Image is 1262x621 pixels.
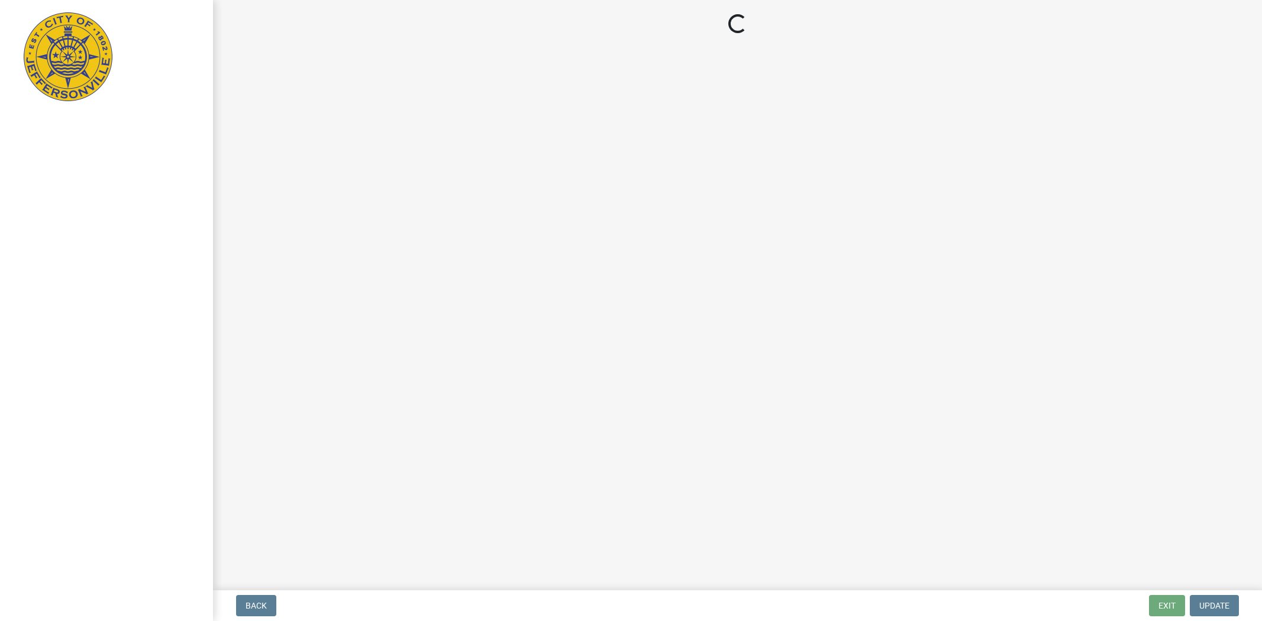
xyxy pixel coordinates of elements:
button: Exit [1149,595,1185,616]
button: Update [1190,595,1239,616]
span: Update [1199,601,1229,610]
button: Back [236,595,276,616]
img: City of Jeffersonville, Indiana [24,12,112,101]
span: Back [246,601,267,610]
